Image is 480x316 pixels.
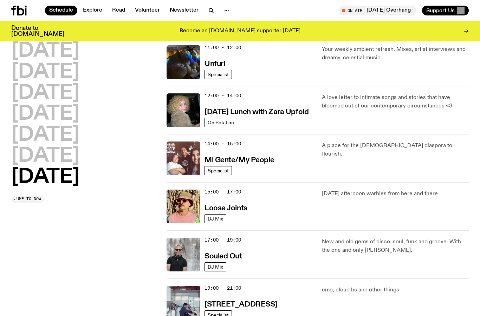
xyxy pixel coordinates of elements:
[205,157,274,164] h3: Mi Gente/My People
[422,6,469,15] button: Support Us
[338,6,416,15] button: On Air[DATE] Overhang
[205,253,242,260] h3: Souled Out
[322,93,469,110] p: A love letter to intimate songs and stories that have bloomed out of our contemporary circumstanc...
[208,120,234,125] span: On Rotation
[322,45,469,62] p: Your weekly ambient refresh. Mixes, artist interviews and dreamy, celestial music.
[205,189,241,195] span: 15:00 - 17:00
[166,6,203,15] a: Newsletter
[205,262,226,271] a: DJ Mix
[167,190,200,223] img: Tyson stands in front of a paperbark tree wearing orange sunglasses, a suede bucket hat and a pin...
[205,237,241,243] span: 17:00 - 19:00
[205,166,232,175] a: Specialist
[208,216,223,221] span: DJ Mix
[205,60,225,68] h3: Unfurl
[11,125,79,145] button: [DATE]
[11,25,64,37] h3: Donate to [DOMAIN_NAME]
[205,118,237,127] a: On Rotation
[11,62,79,82] button: [DATE]
[45,6,77,15] a: Schedule
[208,264,223,269] span: DJ Mix
[11,104,79,124] button: [DATE]
[208,72,229,77] span: Specialist
[205,108,309,116] h3: [DATE] Lunch with Zara Upfold
[11,146,79,166] button: [DATE]
[11,167,79,187] button: [DATE]
[14,197,41,201] span: Jump to now
[11,41,79,61] button: [DATE]
[322,141,469,158] p: A place for the [DEMOGRAPHIC_DATA] diaspora to flourish.
[205,251,242,260] a: Souled Out
[131,6,164,15] a: Volunteer
[205,285,241,291] span: 19:00 - 21:00
[108,6,129,15] a: Read
[426,7,455,14] span: Support Us
[205,203,247,212] a: Loose Joints
[322,190,469,198] p: [DATE] afternoon warbles from here and there
[205,70,232,79] a: Specialist
[322,238,469,255] p: New and old gems of disco, soul, funk and groove. With the one and only [PERSON_NAME].
[167,93,200,127] img: A digital camera photo of Zara looking to her right at the camera, smiling. She is wearing a ligh...
[205,214,226,223] a: DJ Mix
[79,6,106,15] a: Explore
[205,205,247,212] h3: Loose Joints
[205,301,277,308] h3: [STREET_ADDRESS]
[205,44,241,51] span: 11:00 - 12:00
[205,299,277,308] a: [STREET_ADDRESS]
[205,59,225,68] a: Unfurl
[205,107,309,116] a: [DATE] Lunch with Zara Upfold
[11,84,79,103] button: [DATE]
[208,168,229,173] span: Specialist
[180,28,300,34] p: Become an [DOMAIN_NAME] supporter [DATE]
[205,140,241,147] span: 14:00 - 15:00
[167,238,200,271] img: Stephen looks directly at the camera, wearing a black tee, black sunglasses and headphones around...
[322,286,469,294] p: emo, cloud bs and other things
[167,45,200,79] img: A piece of fabric is pierced by sewing pins with different coloured heads, a rainbow light is cas...
[11,196,44,203] button: Jump to now
[205,155,274,164] a: Mi Gente/My People
[205,92,241,99] span: 12:00 - 14:00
